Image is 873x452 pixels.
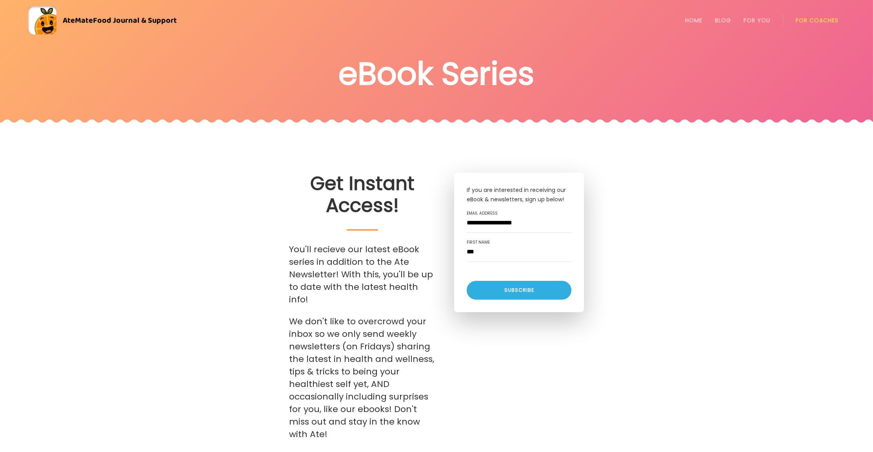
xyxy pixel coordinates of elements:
[467,281,571,300] div: Subscribe
[93,14,177,27] span: Food Journal & Support
[28,6,845,34] a: AteMateFood Journal & Support
[339,57,535,90] h1: eBook Series
[289,315,435,441] p: We don't like to overcrowd your inbox so we only send weekly newsletters (on Fridays) sharing the...
[796,17,838,24] a: For Coaches
[467,185,571,204] p: If you are interested in receiving our eBook & newsletters, sign up below!
[289,173,435,231] h2: Get Instant Access!
[715,17,731,24] a: Blog
[467,210,571,217] label: Email address
[744,17,770,24] a: For You
[685,17,702,24] a: Home
[289,243,435,306] p: You'll recieve our latest eBook series in addition to the Ate Newsletter! With this, you'll be up...
[56,14,177,27] div: AteMate
[467,239,571,246] label: First Name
